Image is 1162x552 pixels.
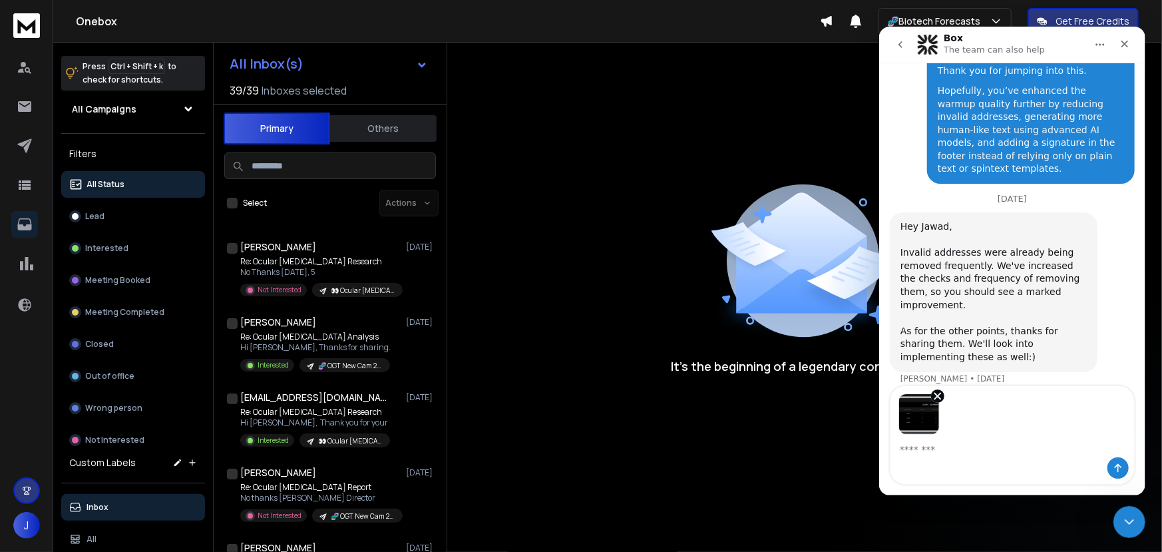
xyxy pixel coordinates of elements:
[331,511,395,521] p: 🧬 OGT New Cam 23-Aug
[240,466,316,479] h1: [PERSON_NAME]
[87,179,124,190] p: All Status
[406,392,436,403] p: [DATE]
[671,357,938,376] p: It’s the beginning of a legendary conversation
[1028,8,1139,35] button: Get Free Credits
[318,436,382,446] p: 👀 Ocular [MEDICAL_DATA] Market 14-[DATE]
[887,15,986,28] p: 🧬Biotech Forecasts
[61,331,205,358] button: Closed
[61,395,205,421] button: Wrong person
[61,171,205,198] button: All Status
[85,211,104,222] p: Lead
[406,242,436,252] p: [DATE]
[240,493,400,503] p: No thanks [PERSON_NAME] Director
[262,83,347,99] h3: Inboxes selected
[240,256,400,267] p: Re: Ocular [MEDICAL_DATA] Research
[406,317,436,328] p: [DATE]
[61,267,205,294] button: Meeting Booked
[406,467,436,478] p: [DATE]
[258,511,301,521] p: Not Interested
[243,198,267,208] label: Select
[240,316,316,329] h1: [PERSON_NAME]
[76,13,820,29] h1: Onebox
[258,285,301,295] p: Not Interested
[72,103,136,116] h1: All Campaigns
[85,371,134,382] p: Out of office
[85,339,114,350] p: Closed
[331,286,395,296] p: 👀 Ocular [MEDICAL_DATA] Market 14-[DATE]
[240,240,316,254] h1: [PERSON_NAME]
[61,427,205,453] button: Not Interested
[87,534,97,545] p: All
[318,361,382,371] p: 🧬 OGT New Cam 23-Aug
[61,203,205,230] button: Lead
[61,144,205,163] h3: Filters
[1113,506,1145,538] iframe: Intercom live chat
[240,391,387,404] h1: [EMAIL_ADDRESS][DOMAIN_NAME]
[61,299,205,326] button: Meeting Completed
[13,13,40,38] img: logo
[1056,15,1129,28] p: Get Free Credits
[258,360,289,370] p: Interested
[61,96,205,123] button: All Campaigns
[61,235,205,262] button: Interested
[258,435,289,445] p: Interested
[879,27,1145,495] iframe: To enrich screen reader interactions, please activate Accessibility in Grammarly extension settings
[85,403,142,414] p: Wrong person
[240,332,391,342] p: Re: Ocular [MEDICAL_DATA] Analysis
[219,51,439,77] button: All Inbox(s)
[83,60,176,87] p: Press to check for shortcuts.
[108,59,165,74] span: Ctrl + Shift + k
[85,435,144,445] p: Not Interested
[85,275,150,286] p: Meeting Booked
[85,307,164,318] p: Meeting Completed
[87,502,108,513] p: Inbox
[61,494,205,521] button: Inbox
[240,417,390,428] p: Hi [PERSON_NAME], Thank you for your
[69,456,136,469] h3: Custom Labels
[13,512,40,539] button: J
[61,363,205,390] button: Out of office
[240,407,390,417] p: Re: Ocular [MEDICAL_DATA] Research
[224,113,330,144] button: Primary
[230,83,259,99] span: 39 / 39
[85,243,128,254] p: Interested
[330,114,437,143] button: Others
[240,482,400,493] p: Re: Ocular [MEDICAL_DATA] Report
[240,342,391,353] p: Hi [PERSON_NAME], Thanks for sharing.
[230,57,303,71] h1: All Inbox(s)
[240,267,400,278] p: No Thanks [DATE], 5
